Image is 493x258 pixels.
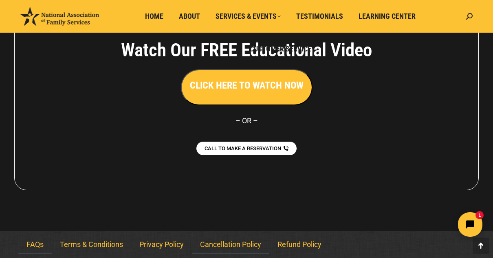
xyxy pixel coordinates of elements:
[179,12,200,21] span: About
[181,69,313,105] button: CLICK HERE TO WATCH NOW
[359,12,416,21] span: Learning Center
[349,205,489,244] iframe: Tidio Chat
[216,12,281,21] span: Services & Events
[205,146,281,151] span: CALL TO MAKE A RESERVATION
[296,12,343,21] span: Testimonials
[76,39,417,61] h4: Watch Our FREE Educational Video
[192,235,269,254] a: Cancellation Policy
[18,235,52,254] a: FAQs
[269,235,330,254] a: Refund Policy
[291,9,349,24] a: Testimonials
[18,235,475,254] nav: Menu
[139,9,169,24] a: Home
[196,142,297,155] a: CALL TO MAKE A RESERVATION
[235,116,258,125] span: – OR –
[52,235,131,254] a: Terms & Conditions
[190,78,304,92] h3: CLICK HERE TO WATCH NOW
[145,12,163,21] span: Home
[131,235,192,254] a: Privacy Policy
[20,7,99,25] img: National Association of Family Services
[250,44,311,53] span: Customer Service
[353,9,421,24] a: Learning Center
[181,82,313,90] a: CLICK HERE TO WATCH NOW
[173,9,206,24] a: About
[244,41,317,57] a: Customer Service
